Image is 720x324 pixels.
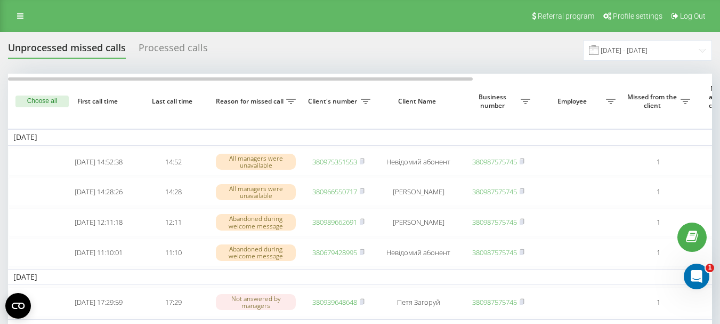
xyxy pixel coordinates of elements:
[61,148,136,176] td: [DATE] 14:52:38
[61,239,136,267] td: [DATE] 11:10:01
[312,217,357,227] a: 380989662691
[385,97,452,106] span: Client Name
[216,294,296,310] div: Not answered by managers
[136,148,211,176] td: 14:52
[139,42,208,59] div: Processed calls
[472,157,517,167] a: 380987575745
[312,297,357,307] a: 380939648648
[216,97,286,106] span: Reason for missed call
[312,187,357,196] a: 380966550717
[216,214,296,230] div: Abandoned during welcome message
[376,208,461,236] td: [PERSON_NAME]
[312,157,357,167] a: 380975351553
[312,248,357,257] a: 380679428995
[61,287,136,317] td: [DATE] 17:29:59
[680,12,706,20] span: Log Out
[70,97,127,106] span: First call time
[5,293,31,319] button: Open CMP widget
[136,287,211,317] td: 17:29
[684,264,709,289] iframe: Intercom live chat
[621,287,695,317] td: 1
[216,244,296,260] div: Abandoned during welcome message
[538,12,594,20] span: Referral program
[144,97,202,106] span: Last call time
[61,208,136,236] td: [DATE] 12:11:18
[621,239,695,267] td: 1
[8,42,126,59] div: Unprocessed missed calls
[376,178,461,206] td: [PERSON_NAME]
[541,97,606,106] span: Employee
[626,93,681,109] span: Missed from the client
[376,239,461,267] td: Невідомий абонент
[466,93,521,109] span: Business number
[472,248,517,257] a: 380987575745
[136,208,211,236] td: 12:11
[136,239,211,267] td: 11:10
[61,178,136,206] td: [DATE] 14:28:26
[216,184,296,200] div: All managers were unavailable
[706,264,714,272] span: 1
[613,12,662,20] span: Profile settings
[306,97,361,106] span: Client's number
[376,287,461,317] td: Петя Загоруй
[621,148,695,176] td: 1
[376,148,461,176] td: Невідомий абонент
[472,297,517,307] a: 380987575745
[216,154,296,170] div: All managers were unavailable
[136,178,211,206] td: 14:28
[621,178,695,206] td: 1
[472,217,517,227] a: 380987575745
[15,96,69,107] button: Choose all
[621,208,695,236] td: 1
[472,187,517,196] a: 380987575745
